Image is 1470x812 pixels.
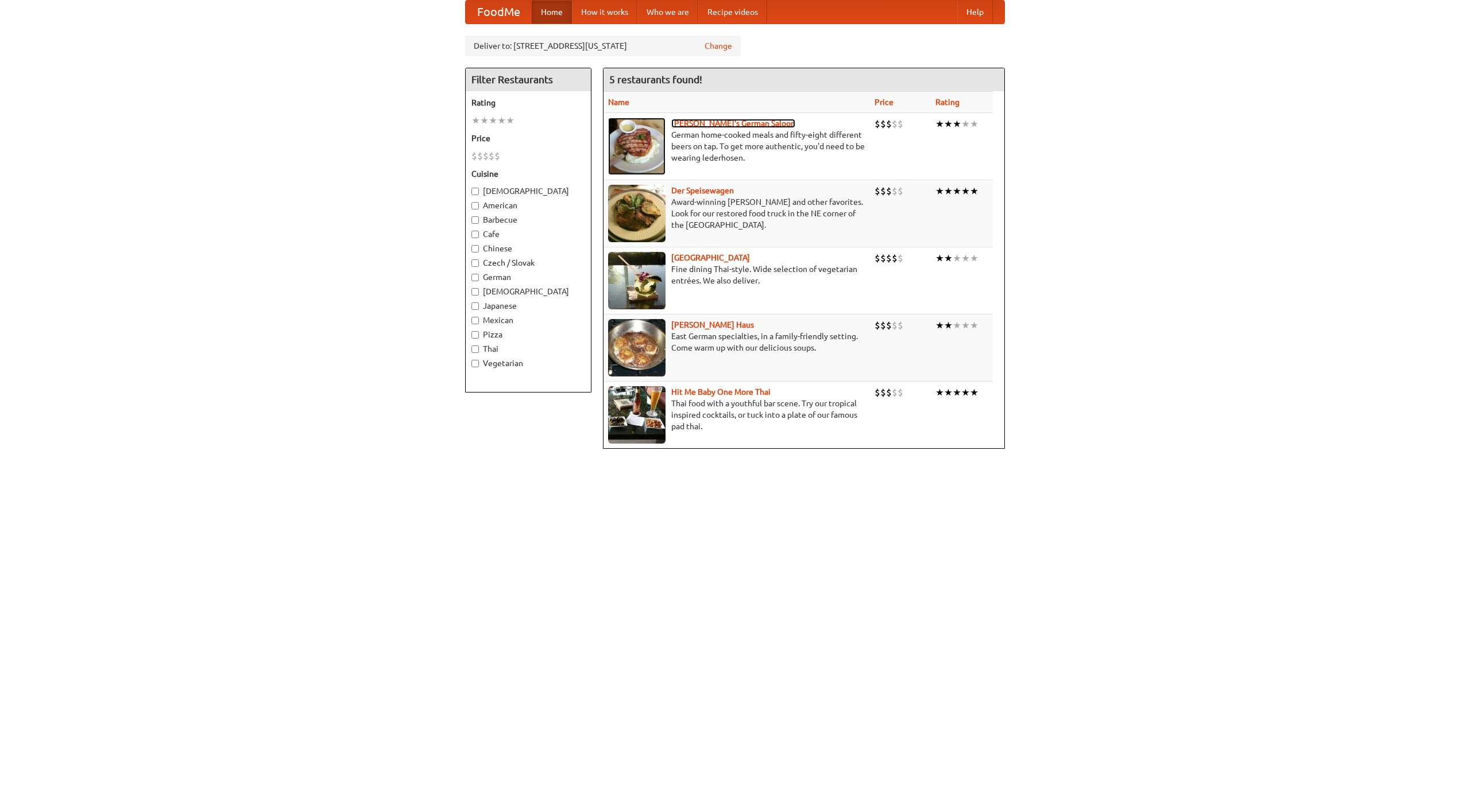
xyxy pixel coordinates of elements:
li: ★ [953,118,961,130]
input: [DEMOGRAPHIC_DATA] [471,288,479,296]
li: ★ [970,185,978,197]
a: [PERSON_NAME] Haus [671,320,754,329]
li: ★ [961,118,970,130]
li: ★ [961,252,970,265]
li: ★ [935,319,944,332]
div: Deliver to: [STREET_ADDRESS][US_STATE] [465,36,741,56]
a: [GEOGRAPHIC_DATA] [671,253,750,262]
li: $ [477,150,483,162]
input: Mexican [471,317,479,324]
li: ★ [506,114,514,127]
input: Vegetarian [471,360,479,367]
li: $ [880,252,886,265]
li: ★ [970,118,978,130]
li: ★ [953,185,961,197]
p: Fine dining Thai-style. Wide selection of vegetarian entrées. We also deliver. [608,263,865,286]
li: $ [886,319,892,332]
img: babythai.jpg [608,386,666,444]
li: ★ [935,386,944,399]
li: $ [892,319,898,332]
li: ★ [970,319,978,332]
a: How it works [572,1,637,24]
a: Recipe videos [698,1,767,24]
li: $ [892,118,898,130]
li: ★ [961,386,970,399]
p: Thai food with a youthful bar scene. Try our tropical inspired cocktails, or tuck into a plate of... [608,398,865,432]
a: Name [608,98,629,107]
li: ★ [497,114,506,127]
a: Der Speisewagen [671,186,734,195]
a: Price [875,98,893,107]
b: Hit Me Baby One More Thai [671,387,771,397]
h5: Price [471,133,585,144]
b: [PERSON_NAME]'s German Saloon [671,119,795,128]
li: ★ [944,252,953,265]
li: $ [886,252,892,265]
li: $ [880,185,886,197]
li: ★ [961,185,970,197]
li: $ [898,118,903,130]
input: Pizza [471,331,479,339]
li: $ [898,319,903,332]
h4: Filter Restaurants [466,68,591,91]
li: ★ [935,185,944,197]
li: $ [471,150,477,162]
label: [DEMOGRAPHIC_DATA] [471,286,585,297]
li: $ [898,386,903,399]
label: Pizza [471,329,585,340]
label: Czech / Slovak [471,257,585,269]
input: Cafe [471,231,479,238]
label: Thai [471,343,585,355]
label: American [471,200,585,211]
input: American [471,202,479,209]
a: FoodMe [466,1,532,24]
li: $ [886,386,892,399]
li: ★ [489,114,497,127]
li: $ [892,252,898,265]
li: ★ [944,185,953,197]
li: $ [892,386,898,399]
img: satay.jpg [608,252,666,309]
li: $ [880,118,886,130]
li: ★ [480,114,489,127]
li: $ [880,319,886,332]
input: Czech / Slovak [471,259,479,267]
li: ★ [953,252,961,265]
li: ★ [935,118,944,130]
li: ★ [970,252,978,265]
li: $ [875,118,880,130]
li: $ [875,185,880,197]
label: Chinese [471,243,585,254]
li: $ [886,118,892,130]
img: kohlhaus.jpg [608,319,666,376]
li: $ [898,252,903,265]
li: $ [875,319,880,332]
label: Vegetarian [471,358,585,369]
li: $ [898,185,903,197]
li: $ [483,150,489,162]
li: $ [886,185,892,197]
input: German [471,274,479,281]
label: Cafe [471,228,585,240]
input: Japanese [471,302,479,310]
li: ★ [944,118,953,130]
label: Barbecue [471,214,585,226]
a: Help [957,1,993,24]
label: [DEMOGRAPHIC_DATA] [471,185,585,197]
h5: Rating [471,97,585,108]
li: ★ [953,319,961,332]
input: Barbecue [471,216,479,224]
li: $ [875,386,880,399]
label: German [471,271,585,283]
p: Award-winning [PERSON_NAME] and other favorites. Look for our restored food truck in the NE corne... [608,196,865,231]
img: speisewagen.jpg [608,185,666,242]
li: ★ [944,319,953,332]
label: Mexican [471,314,585,326]
a: Home [532,1,572,24]
li: ★ [970,386,978,399]
a: Who we are [637,1,698,24]
li: ★ [935,252,944,265]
